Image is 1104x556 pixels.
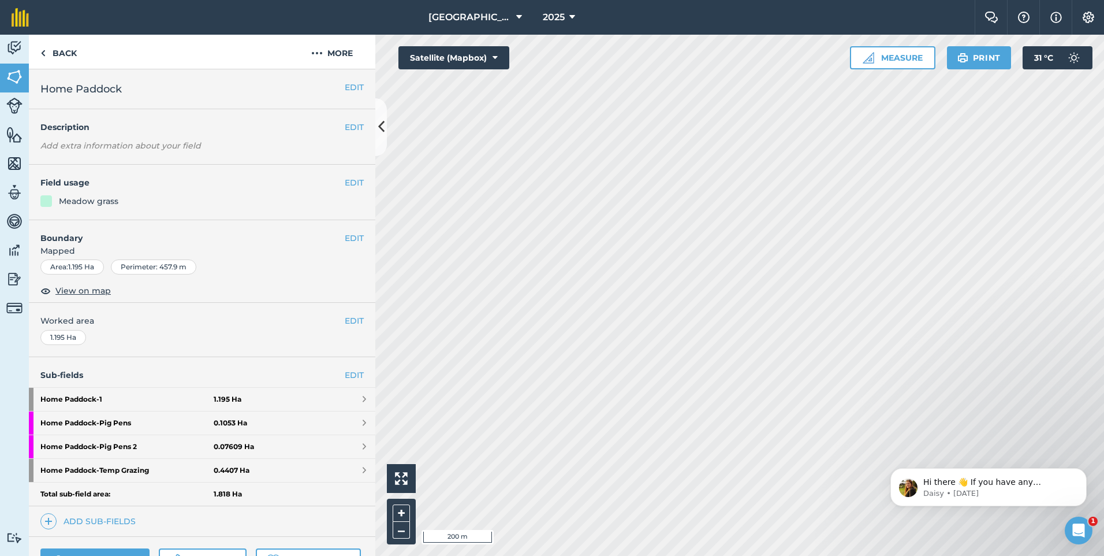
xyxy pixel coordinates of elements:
[40,121,364,134] h4: Description
[1050,10,1062,24] img: svg+xml;base64,PHN2ZyB4bWxucz0iaHR0cDovL3d3dy53My5vcmcvMjAwMC9zdmciIHdpZHRoPSIxNyIgaGVpZ2h0PSIxNy...
[29,369,375,381] h4: Sub-fields
[947,46,1012,69] button: Print
[40,260,104,275] div: Area : 1.195 Ha
[40,412,214,435] strong: Home Paddock - Pig Pens
[345,176,364,189] button: EDIT
[1034,46,1053,69] span: 31 ° C
[1062,46,1086,69] img: svg+xml;base64,PD94bWwgdmVyc2lvbj0iMS4wIiBlbmNvZGluZz0idXRmLTgiPz4KPCEtLSBHZW5lcmF0b3I6IEFkb2JlIE...
[40,284,111,298] button: View on map
[1088,517,1098,526] span: 1
[55,284,111,297] span: View on map
[393,505,410,522] button: +
[40,140,201,151] em: Add extra information about your field
[6,213,23,230] img: svg+xml;base64,PD94bWwgdmVyc2lvbj0iMS4wIiBlbmNvZGluZz0idXRmLTgiPz4KPCEtLSBHZW5lcmF0b3I6IEFkb2JlIE...
[6,98,23,114] img: svg+xml;base64,PD94bWwgdmVyc2lvbj0iMS4wIiBlbmNvZGluZz0idXRmLTgiPz4KPCEtLSBHZW5lcmF0b3I6IEFkb2JlIE...
[6,39,23,57] img: svg+xml;base64,PD94bWwgdmVyc2lvbj0iMS4wIiBlbmNvZGluZz0idXRmLTgiPz4KPCEtLSBHZW5lcmF0b3I6IEFkb2JlIE...
[29,35,88,69] a: Back
[214,395,241,404] strong: 1.195 Ha
[111,260,196,275] div: Perimeter : 457.9 m
[345,121,364,134] button: EDIT
[40,284,51,298] img: svg+xml;base64,PHN2ZyB4bWxucz0iaHR0cDovL3d3dy53My5vcmcvMjAwMC9zdmciIHdpZHRoPSIxOCIgaGVpZ2h0PSIyNC...
[6,126,23,143] img: svg+xml;base64,PHN2ZyB4bWxucz0iaHR0cDovL3d3dy53My5vcmcvMjAwMC9zdmciIHdpZHRoPSI1NiIgaGVpZ2h0PSI2MC...
[40,314,364,327] span: Worked area
[40,81,122,97] span: Home Paddock
[29,388,375,411] a: Home Paddock-11.195 Ha
[12,8,29,27] img: fieldmargin Logo
[214,418,247,428] strong: 0.1053 Ha
[29,435,375,458] a: Home Paddock-Pig Pens 20.07609 Ha
[1065,517,1092,544] iframe: Intercom live chat
[214,490,242,499] strong: 1.818 Ha
[345,81,364,94] button: EDIT
[6,270,23,288] img: svg+xml;base64,PD94bWwgdmVyc2lvbj0iMS4wIiBlbmNvZGluZz0idXRmLTgiPz4KPCEtLSBHZW5lcmF0b3I6IEFkb2JlIE...
[850,46,935,69] button: Measure
[29,459,375,482] a: Home Paddock-Temp Grazing0.4407 Ha
[44,514,53,528] img: svg+xml;base64,PHN2ZyB4bWxucz0iaHR0cDovL3d3dy53My5vcmcvMjAwMC9zdmciIHdpZHRoPSIxNCIgaGVpZ2h0PSIyNC...
[289,35,375,69] button: More
[1081,12,1095,23] img: A cog icon
[6,184,23,201] img: svg+xml;base64,PD94bWwgdmVyc2lvbj0iMS4wIiBlbmNvZGluZz0idXRmLTgiPz4KPCEtLSBHZW5lcmF0b3I6IEFkb2JlIE...
[863,52,874,64] img: Ruler icon
[40,435,214,458] strong: Home Paddock - Pig Pens 2
[29,412,375,435] a: Home Paddock-Pig Pens0.1053 Ha
[6,155,23,172] img: svg+xml;base64,PHN2ZyB4bWxucz0iaHR0cDovL3d3dy53My5vcmcvMjAwMC9zdmciIHdpZHRoPSI1NiIgaGVpZ2h0PSI2MC...
[59,195,118,207] div: Meadow grass
[6,68,23,86] img: svg+xml;base64,PHN2ZyB4bWxucz0iaHR0cDovL3d3dy53My5vcmcvMjAwMC9zdmciIHdpZHRoPSI1NiIgaGVpZ2h0PSI2MC...
[873,444,1104,525] iframe: Intercom notifications message
[40,388,214,411] strong: Home Paddock - 1
[957,51,968,65] img: svg+xml;base64,PHN2ZyB4bWxucz0iaHR0cDovL3d3dy53My5vcmcvMjAwMC9zdmciIHdpZHRoPSIxOSIgaGVpZ2h0PSIyNC...
[345,232,364,244] button: EDIT
[1023,46,1092,69] button: 31 °C
[214,466,249,475] strong: 0.4407 Ha
[40,330,86,345] div: 1.195 Ha
[40,513,140,529] a: Add sub-fields
[6,300,23,316] img: svg+xml;base64,PD94bWwgdmVyc2lvbj0iMS4wIiBlbmNvZGluZz0idXRmLTgiPz4KPCEtLSBHZW5lcmF0b3I6IEFkb2JlIE...
[395,472,408,485] img: Four arrows, one pointing top left, one top right, one bottom right and the last bottom left
[398,46,509,69] button: Satellite (Mapbox)
[214,442,254,451] strong: 0.07609 Ha
[393,522,410,539] button: –
[345,314,364,327] button: EDIT
[40,490,214,499] strong: Total sub-field area:
[1017,12,1031,23] img: A question mark icon
[29,244,375,257] span: Mapped
[6,532,23,543] img: svg+xml;base64,PD94bWwgdmVyc2lvbj0iMS4wIiBlbmNvZGluZz0idXRmLTgiPz4KPCEtLSBHZW5lcmF0b3I6IEFkb2JlIE...
[311,46,323,60] img: svg+xml;base64,PHN2ZyB4bWxucz0iaHR0cDovL3d3dy53My5vcmcvMjAwMC9zdmciIHdpZHRoPSIyMCIgaGVpZ2h0PSIyNC...
[40,46,46,60] img: svg+xml;base64,PHN2ZyB4bWxucz0iaHR0cDovL3d3dy53My5vcmcvMjAwMC9zdmciIHdpZHRoPSI5IiBoZWlnaHQ9IjI0Ii...
[543,10,565,24] span: 2025
[40,459,214,482] strong: Home Paddock - Temp Grazing
[40,176,345,189] h4: Field usage
[984,12,998,23] img: Two speech bubbles overlapping with the left bubble in the forefront
[428,10,512,24] span: [GEOGRAPHIC_DATA]
[29,220,345,244] h4: Boundary
[6,242,23,259] img: svg+xml;base64,PD94bWwgdmVyc2lvbj0iMS4wIiBlbmNvZGluZz0idXRmLTgiPz4KPCEtLSBHZW5lcmF0b3I6IEFkb2JlIE...
[345,369,364,381] a: EDIT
